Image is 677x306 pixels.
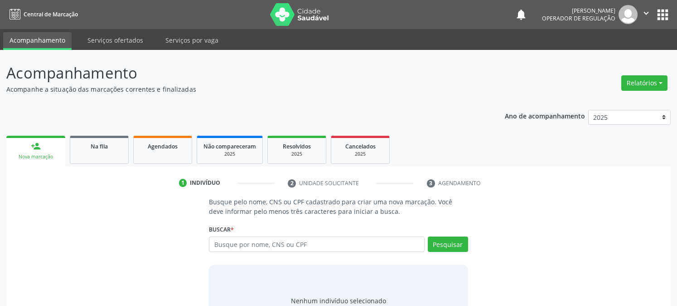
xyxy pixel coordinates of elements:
[621,75,667,91] button: Relatórios
[159,32,225,48] a: Serviços por vaga
[6,7,78,22] a: Central de Marcação
[179,179,187,187] div: 1
[291,296,386,306] div: Nenhum indivíduo selecionado
[338,151,383,158] div: 2025
[345,143,376,150] span: Cancelados
[13,153,59,160] div: Nova marcação
[81,32,150,48] a: Serviços ofertados
[190,179,220,187] div: Indivíduo
[203,151,256,158] div: 2025
[542,15,615,22] span: Operador de regulação
[6,84,471,94] p: Acompanhe a situação das marcações correntes e finalizadas
[209,197,468,216] p: Busque pelo nome, CNS ou CPF cadastrado para criar uma nova marcação. Você deve informar pelo men...
[505,110,585,121] p: Ano de acompanhamento
[638,5,655,24] button: 
[655,7,671,23] button: apps
[641,8,651,18] i: 
[203,143,256,150] span: Não compareceram
[209,237,424,252] input: Busque por nome, CNS ou CPF
[3,32,72,50] a: Acompanhamento
[91,143,108,150] span: Na fila
[515,8,527,21] button: notifications
[542,7,615,15] div: [PERSON_NAME]
[209,222,234,237] label: Buscar
[274,151,319,158] div: 2025
[24,10,78,18] span: Central de Marcação
[6,62,471,84] p: Acompanhamento
[283,143,311,150] span: Resolvidos
[428,237,468,252] button: Pesquisar
[31,141,41,151] div: person_add
[619,5,638,24] img: img
[148,143,178,150] span: Agendados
